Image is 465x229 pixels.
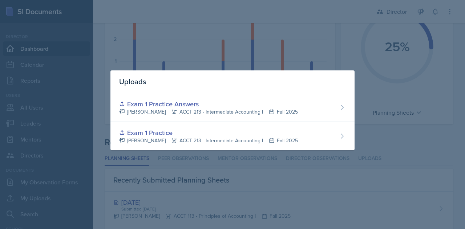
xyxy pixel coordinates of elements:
div: Exam 1 Practice [119,128,298,138]
a: Exam 1 Practice [PERSON_NAME]ACCT 213 - Intermediate Accounting IFall 2025 [110,122,355,150]
div: Exam 1 Practice Answers [119,99,298,109]
div: [PERSON_NAME] ACCT 213 - Intermediate Accounting I Fall 2025 [119,137,298,144]
div: [PERSON_NAME] ACCT 213 - Intermediate Accounting I Fall 2025 [119,108,298,116]
a: Exam 1 Practice Answers [PERSON_NAME]ACCT 213 - Intermediate Accounting IFall 2025 [110,93,355,122]
div: Uploads [110,70,355,93]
